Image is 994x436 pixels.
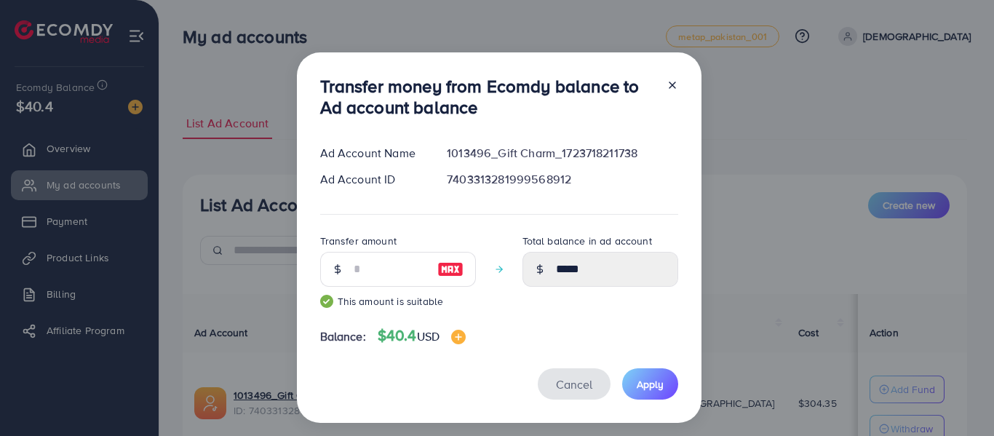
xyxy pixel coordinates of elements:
button: Apply [622,368,678,400]
h4: $40.4 [378,327,466,345]
label: Total balance in ad account [522,234,652,248]
span: Apply [637,377,664,392]
span: Balance: [320,328,366,345]
button: Cancel [538,368,611,400]
label: Transfer amount [320,234,397,248]
iframe: Chat [932,370,983,425]
span: USD [417,328,440,344]
span: Cancel [556,376,592,392]
div: 1013496_Gift Charm_1723718211738 [435,145,689,162]
div: 7403313281999568912 [435,171,689,188]
small: This amount is suitable [320,294,476,309]
img: image [451,330,466,344]
div: Ad Account ID [309,171,436,188]
div: Ad Account Name [309,145,436,162]
img: image [437,261,464,278]
img: guide [320,295,333,308]
h3: Transfer money from Ecomdy balance to Ad account balance [320,76,655,118]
